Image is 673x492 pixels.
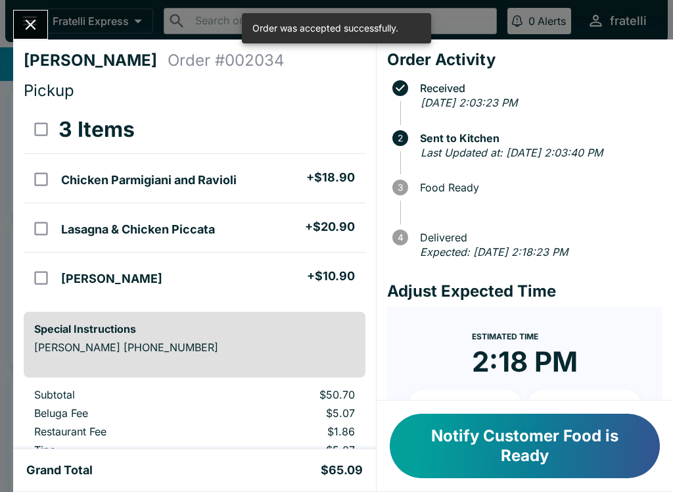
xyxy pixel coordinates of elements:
[252,17,398,39] div: Order was accepted successfully.
[24,106,365,301] table: orders table
[305,219,355,235] h5: + $20.90
[413,182,662,193] span: Food Ready
[34,388,206,401] p: Subtotal
[227,425,355,438] p: $1.86
[387,282,662,301] h4: Adjust Expected Time
[387,50,662,70] h4: Order Activity
[527,389,641,422] button: + 20
[421,146,603,159] em: Last Updated at: [DATE] 2:03:40 PM
[421,96,517,109] em: [DATE] 2:03:23 PM
[61,271,162,287] h5: [PERSON_NAME]
[14,11,47,39] button: Close
[168,51,285,70] h4: Order # 002034
[420,245,568,258] em: Expected: [DATE] 2:18:23 PM
[408,389,522,422] button: + 10
[398,133,403,143] text: 2
[397,232,403,243] text: 4
[472,345,578,379] time: 2:18 PM
[307,268,355,284] h5: + $10.90
[413,82,662,94] span: Received
[61,222,215,237] h5: Lasagna & Chicken Piccata
[413,132,662,144] span: Sent to Kitchen
[227,443,355,456] p: $5.07
[34,425,206,438] p: Restaurant Fee
[390,414,660,478] button: Notify Customer Food is Ready
[306,170,355,185] h5: + $18.90
[413,232,662,243] span: Delivered
[227,388,355,401] p: $50.70
[26,462,93,478] h5: Grand Total
[472,332,538,341] span: Estimated Time
[24,51,168,70] h4: [PERSON_NAME]
[398,182,403,193] text: 3
[34,406,206,420] p: Beluga Fee
[24,81,74,100] span: Pickup
[58,116,135,143] h3: 3 Items
[321,462,363,478] h5: $65.09
[24,388,365,480] table: orders table
[61,172,237,188] h5: Chicken Parmigiani and Ravioli
[34,341,355,354] p: [PERSON_NAME] [PHONE_NUMBER]
[227,406,355,420] p: $5.07
[34,443,206,456] p: Tips
[34,322,355,335] h6: Special Instructions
